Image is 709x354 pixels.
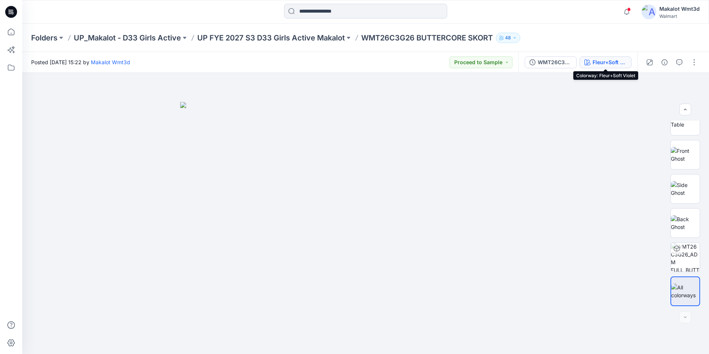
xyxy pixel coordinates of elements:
img: Side Ghost [671,181,700,197]
div: Walmart [659,13,700,19]
div: Fleur+Soft Violet [593,58,627,66]
a: UP_Makalot - D33 Girls Active [74,33,181,43]
div: Makalot Wmt3d [659,4,700,13]
img: Turn Table [671,113,700,128]
p: WMT26C3G26 BUTTERCORE SKORT [361,33,493,43]
button: Details [659,56,670,68]
div: WMT26C3G26_ADM FULL_BUTTERCORE SKORT [538,58,572,66]
span: Posted [DATE] 15:22 by [31,58,130,66]
button: Fleur+Soft Violet [580,56,631,68]
img: All colorways [671,283,699,299]
button: WMT26C3G26_ADM FULL_BUTTERCORE SKORT [525,56,577,68]
img: avatar [642,4,656,19]
img: Back Ghost [671,215,700,231]
a: Folders [31,33,57,43]
img: Front Ghost [671,147,700,163]
p: 48 [505,34,511,42]
a: Makalot Wmt3d [91,59,130,65]
img: WMT26C3G26_ADM FULL_BUTTERCORE SKORT Fleur+Soft Violet [671,243,700,272]
img: eyJhbGciOiJIUzI1NiIsImtpZCI6IjAiLCJzbHQiOiJzZXMiLCJ0eXAiOiJKV1QifQ.eyJkYXRhIjp7InR5cGUiOiJzdG9yYW... [180,102,551,354]
a: UP FYE 2027 S3 D33 Girls Active Makalot [197,33,345,43]
button: 48 [496,33,520,43]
